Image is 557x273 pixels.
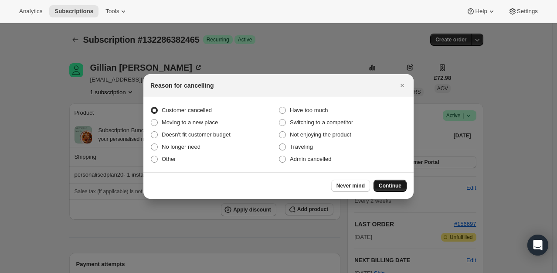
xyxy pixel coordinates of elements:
span: Analytics [19,8,42,15]
button: Help [461,5,501,17]
span: Customer cancelled [162,107,212,113]
span: Continue [379,182,401,189]
span: No longer need [162,143,200,150]
button: Never mind [331,180,370,192]
button: Settings [503,5,543,17]
h2: Reason for cancelling [150,81,214,90]
div: Open Intercom Messenger [527,235,548,256]
span: Not enjoying the product [290,131,351,138]
span: Doesn't fit customer budget [162,131,231,138]
span: Traveling [290,143,313,150]
span: Other [162,156,176,162]
button: Analytics [14,5,48,17]
span: Switching to a competitor [290,119,353,126]
span: Moving to a new place [162,119,218,126]
button: Close [396,79,408,92]
span: Help [475,8,487,15]
span: Settings [517,8,538,15]
span: Subscriptions [54,8,93,15]
button: Tools [100,5,133,17]
button: Continue [374,180,407,192]
span: Have too much [290,107,328,113]
span: Never mind [336,182,365,189]
button: Subscriptions [49,5,98,17]
span: Tools [105,8,119,15]
span: Admin cancelled [290,156,331,162]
